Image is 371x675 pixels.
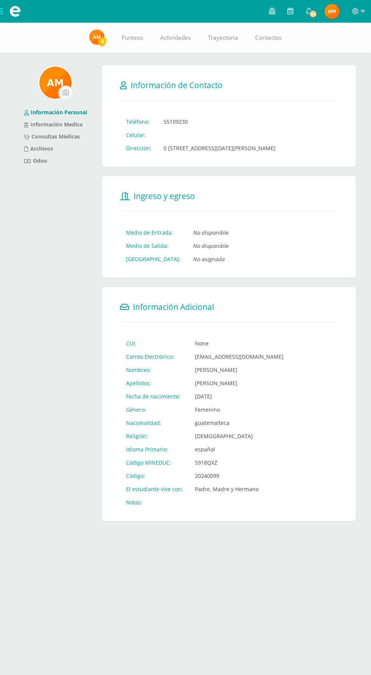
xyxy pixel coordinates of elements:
[122,34,143,42] span: Punteos
[120,128,157,142] td: Celular:
[134,191,195,201] span: Ingreso y egreso
[189,416,290,429] td: guatemalteca
[189,469,290,482] td: 20240099
[39,67,72,99] img: 007aa45e6ca112604880dd0a5822cc9e.png
[120,363,189,376] td: Nombres:
[189,443,290,456] td: español
[200,23,247,53] a: Trayectoria
[189,350,290,363] td: [EMAIL_ADDRESS][DOMAIN_NAME]
[189,429,290,443] td: [DEMOGRAPHIC_DATA]
[193,229,228,236] i: No disponible
[120,142,157,155] td: Dirección:
[189,482,290,496] td: Padre, Madre y Hermano
[189,376,290,390] td: [PERSON_NAME]
[120,115,157,128] td: Teléfono:
[24,121,83,128] a: Información Medica
[120,390,189,403] td: Fecha de nacimiento:
[157,142,282,155] td: 0 [STREET_ADDRESS][DATE][PERSON_NAME]
[120,337,189,350] td: CUI:
[89,30,104,45] img: 9c96689362a7e0ac6aa90c4c385dc865.png
[189,363,290,376] td: [PERSON_NAME]
[255,34,282,42] span: Contactos
[24,145,53,152] a: Archivos
[120,429,189,443] td: Religión:
[120,469,189,482] td: Código:
[120,496,189,509] td: Notas:
[24,157,47,164] a: Odoo
[120,350,189,363] td: Correo Electrónico:
[160,34,191,42] span: Actividades
[247,23,290,53] a: Contactos
[120,443,189,456] td: Idioma Primario:
[133,302,214,312] span: Información Adicional
[193,255,224,263] i: No asignada
[189,337,290,350] td: None
[120,226,187,239] td: Medio de Entrada:
[24,133,80,140] a: Consultas Médicas
[189,403,290,416] td: Femenino
[120,252,187,266] td: [GEOGRAPHIC_DATA]:
[120,416,189,429] td: Nacionalidad:
[120,239,187,252] td: Medio de Salida:
[113,23,152,53] a: Punteos
[324,4,340,19] img: 9c96689362a7e0ac6aa90c4c385dc865.png
[98,37,106,46] span: 0
[157,115,282,128] td: 55109230
[120,403,189,416] td: Género:
[189,456,290,469] td: S918QXZ
[309,10,317,18] span: 85
[193,242,228,249] i: No disponible
[152,23,200,53] a: Actividades
[120,376,189,390] td: Apellidos:
[120,456,189,469] td: Código MINEDUC:
[208,34,238,42] span: Trayectoria
[24,109,87,116] a: Información Personal
[120,482,189,496] td: El estudiante vive con:
[131,80,223,90] span: Información de Contacto
[189,390,290,403] td: [DATE]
